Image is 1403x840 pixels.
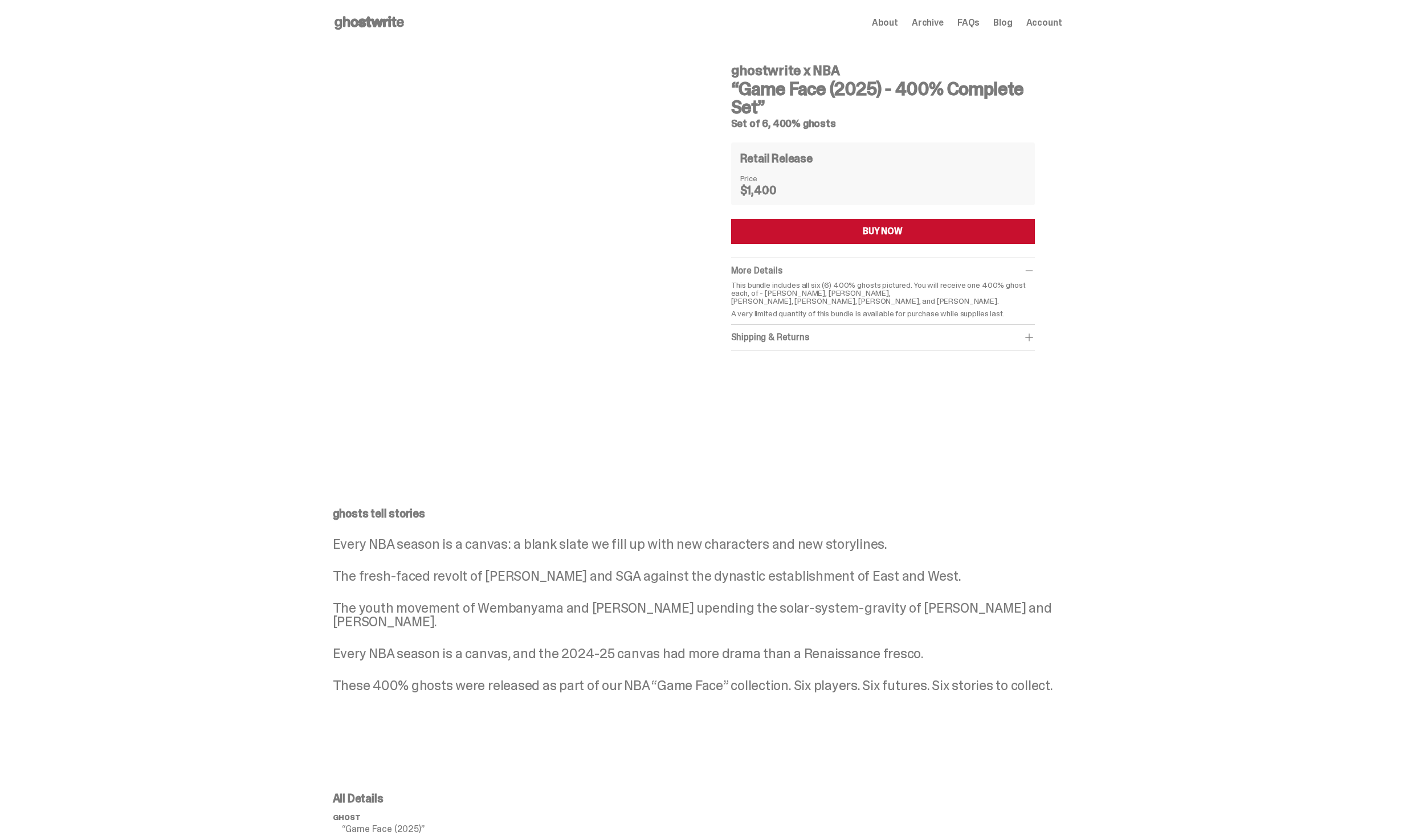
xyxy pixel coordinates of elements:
[731,64,1035,78] h4: ghostwrite x NBA
[333,679,1062,692] p: These 400% ghosts were released as part of our NBA “Game Face” collection. Six players. Six futur...
[993,18,1012,27] a: Blog
[740,174,797,182] dt: Price
[912,18,944,27] a: Archive
[333,569,1062,583] p: The fresh-faced revolt of [PERSON_NAME] and SGA against the dynastic establishment of East and West.
[731,80,1035,116] h3: “Game Face (2025) - 400% Complete Set”
[731,332,1035,343] div: Shipping & Returns
[333,647,1062,660] p: Every NBA season is a canvas, and the 2024-25 canvas had more drama than a Renaissance fresco.
[1026,18,1062,27] a: Account
[333,601,1062,629] p: The youth movement of Wembanyama and [PERSON_NAME] upending the solar-system-gravity of [PERSON_N...
[731,264,782,276] span: More Details
[731,219,1035,244] button: BUY NOW
[731,309,1035,317] p: A very limited quantity of this bundle is available for purchase while supplies last.
[731,119,1035,129] h5: Set of 6, 400% ghosts
[957,18,980,27] a: FAQs
[333,508,1062,519] p: ghosts tell stories
[872,18,898,27] a: About
[333,537,1062,551] p: Every NBA season is a canvas: a blank slate we fill up with new characters and new storylines.
[740,153,813,164] h4: Retail Release
[863,227,903,236] div: BUY NOW
[740,185,797,196] dd: $1,400
[731,281,1035,305] p: This bundle includes all six (6) 400% ghosts pictured. You will receive one 400% ghost each, of -...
